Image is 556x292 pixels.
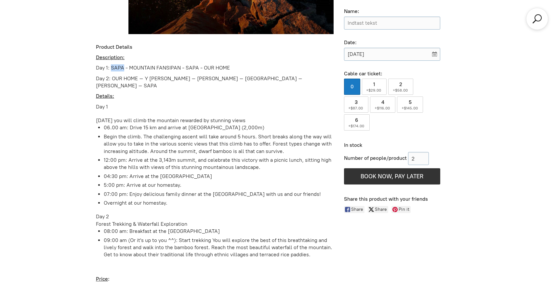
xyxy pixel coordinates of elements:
[96,276,110,282] strong: :
[96,44,334,51] div: Product Details
[344,96,369,113] label: 3
[104,191,334,198] li: 07:00 pm: Enjoy delicious family dinner at the [GEOGRAPHIC_DATA] with us and our friends!
[96,75,334,90] p: Day 2: OUR HOME – Y [PERSON_NAME] – [PERSON_NAME] – [GEOGRAPHIC_DATA] – [PERSON_NAME] – SAPA
[368,206,388,213] a: Share
[375,106,391,110] span: +$116.00
[344,206,364,213] a: Share
[391,206,411,213] a: Pin it
[344,8,440,15] div: Name:
[344,17,440,30] input: Name:
[104,124,334,131] li: 06.00 am: Drive 15 km and arrive at [GEOGRAPHIC_DATA] (2,000m)
[96,93,114,99] u: Details:
[393,88,409,93] span: +$58.00
[408,152,429,165] input: 1
[344,48,440,61] input: Please choose a date
[96,103,334,110] p: Day 1
[344,196,460,203] div: Share this product with your friends
[96,213,109,220] span: Day 2
[344,114,370,131] label: 6
[370,96,395,113] label: 4
[104,237,334,259] li: 09:00 am (Or it's up to you ^^): Start trekking You will explore the best of this breathtaking an...
[351,206,364,213] span: Share
[104,173,334,180] li: 04:30 pm: Arrive at the [GEOGRAPHIC_DATA]
[104,157,334,171] li: 12:00 pm: Arrive at the 3,143m summit, and celebrate this victory with a picnic lunch, sitting hi...
[104,199,334,207] li: Overnight at our homestay.
[344,142,362,148] span: In stock
[399,206,411,213] span: Pin it
[96,54,125,60] u: Description:
[96,117,334,124] div: [DATE] you will climb the mountain rewarded by stunning views
[531,13,543,25] a: Search products
[348,106,364,110] span: +$87.00
[96,64,334,71] p: Day 1: SAPA - MOUNTAIN FANSIPAN - SAPA - OUR HOME
[344,155,407,161] span: Number of people/product
[362,79,387,95] label: 1
[344,168,440,184] button: BOOK NOW, PAY LATER
[402,106,419,110] span: +$145.00
[344,70,440,77] div: Cable car ticket:
[361,173,423,180] span: BOOK NOW, PAY LATER
[397,96,423,113] label: 5
[104,228,334,235] li: 08:00 am: Breakfast at the [GEOGRAPHIC_DATA]
[388,79,413,95] label: 2
[366,88,382,93] span: +$29.00
[96,221,334,228] div: Forest Trekking & Waterfall Exploration
[104,182,334,189] li: 5:00 pm: Arrive at our homestay.
[96,276,108,282] u: Price
[375,206,388,213] span: Share
[344,39,440,46] div: Date:
[104,133,334,155] li: Begin the climb. The challenging ascent will take around 5 hours. Short breaks along the way will...
[348,124,365,128] span: +$174.00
